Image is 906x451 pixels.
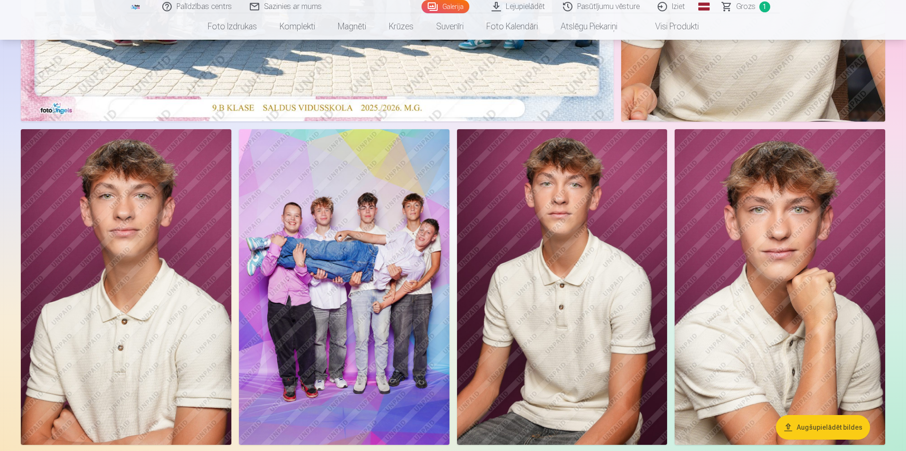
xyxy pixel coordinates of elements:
[425,13,475,40] a: Suvenīri
[549,13,629,40] a: Atslēgu piekariņi
[736,1,756,12] span: Grozs
[268,13,326,40] a: Komplekti
[196,13,268,40] a: Foto izdrukas
[776,415,870,440] button: Augšupielādēt bildes
[759,1,770,12] span: 1
[131,4,141,9] img: /fa1
[475,13,549,40] a: Foto kalendāri
[326,13,378,40] a: Magnēti
[629,13,710,40] a: Visi produkti
[378,13,425,40] a: Krūzes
